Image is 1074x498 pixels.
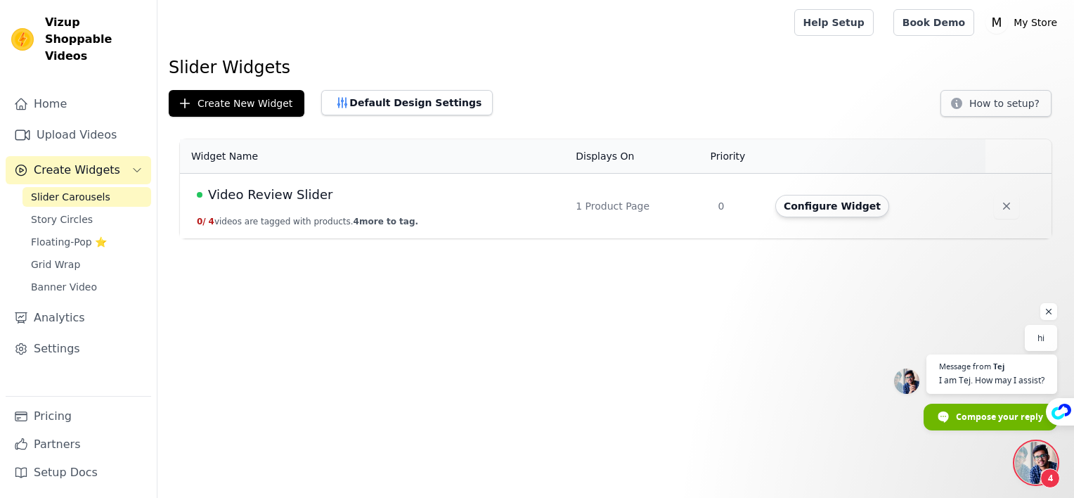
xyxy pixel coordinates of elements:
[22,277,151,297] a: Banner Video
[45,14,145,65] span: Vizup Shoppable Videos
[22,232,151,252] a: Floating-Pop ⭐
[1040,468,1060,488] span: 4
[710,139,767,174] th: Priority
[567,139,709,174] th: Displays On
[321,90,493,115] button: Default Design Settings
[940,100,1052,113] a: How to setup?
[794,9,874,36] a: Help Setup
[197,217,206,226] span: 0 /
[169,90,304,117] button: Create New Widget
[992,15,1002,30] text: M
[31,212,93,226] span: Story Circles
[576,199,701,213] div: 1 Product Page
[1037,331,1044,345] span: hi
[22,210,151,229] a: Story Circles
[939,362,991,370] span: Message from
[6,430,151,459] a: Partners
[6,304,151,332] a: Analytics
[22,187,151,207] a: Slider Carousels
[6,459,151,487] a: Setup Docs
[354,217,418,226] span: 4 more to tag.
[6,156,151,184] button: Create Widgets
[6,402,151,430] a: Pricing
[34,162,120,179] span: Create Widgets
[940,90,1052,117] button: How to setup?
[31,235,107,249] span: Floating-Pop ⭐
[11,28,34,51] img: Vizup
[1015,442,1057,484] a: Open chat
[985,10,1063,35] button: M My Store
[6,121,151,149] a: Upload Videos
[180,139,567,174] th: Widget Name
[197,192,202,198] span: Live Published
[6,90,151,118] a: Home
[169,56,1063,79] h1: Slider Widgets
[22,255,151,274] a: Grid Wrap
[209,217,214,226] span: 4
[994,193,1019,219] button: Delete widget
[893,9,974,36] a: Book Demo
[775,195,889,217] button: Configure Widget
[710,174,767,239] td: 0
[31,280,97,294] span: Banner Video
[31,257,80,272] span: Grid Wrap
[197,216,418,227] button: 0/ 4videos are tagged with products.4more to tag.
[208,185,332,205] span: Video Review Slider
[6,335,151,363] a: Settings
[31,190,110,204] span: Slider Carousels
[956,404,1043,429] span: Compose your reply
[939,373,1044,387] span: I am Tej. How may I assist?
[1008,10,1063,35] p: My Store
[993,362,1004,370] span: Tej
